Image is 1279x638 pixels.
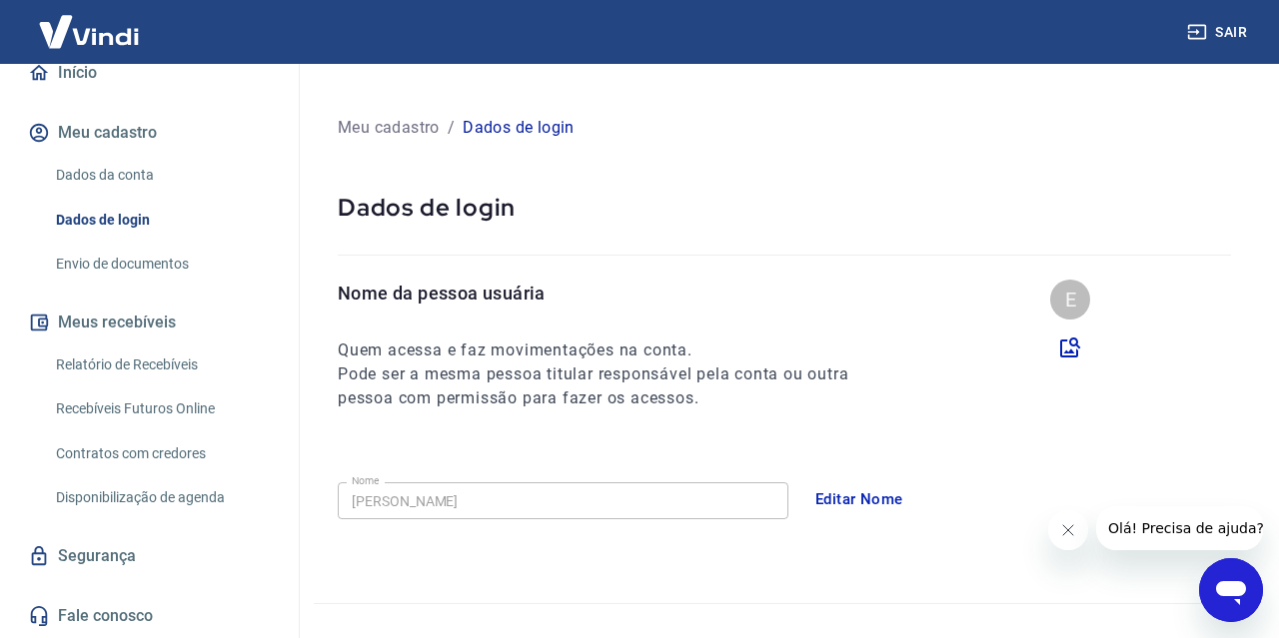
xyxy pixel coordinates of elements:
[48,433,275,474] a: Contratos com credores
[1199,558,1263,622] iframe: Botão para abrir a janela de mensagens
[1050,280,1090,319] div: E
[48,244,275,285] a: Envio de documentos
[1048,510,1088,550] iframe: Fechar mensagem
[48,477,275,518] a: Disponibilização de agenda
[48,344,275,385] a: Relatório de Recebíveis
[48,388,275,429] a: Recebíveis Futuros Online
[48,155,275,196] a: Dados da conta
[338,192,1231,223] p: Dados de login
[1183,14,1255,51] button: Sair
[24,534,275,578] a: Segurança
[338,116,440,140] p: Meu cadastro
[804,478,914,520] button: Editar Nome
[24,301,275,344] button: Meus recebíveis
[24,594,275,638] a: Fale conosco
[448,116,455,140] p: /
[12,14,168,30] span: Olá! Precisa de ajuda?
[48,200,275,241] a: Dados de login
[352,473,380,488] label: Nome
[338,280,885,307] p: Nome da pessoa usuária
[24,1,154,62] img: Vindi
[338,338,885,362] h6: Quem acessa e faz movimentações na conta.
[463,116,575,140] p: Dados de login
[338,362,885,410] h6: Pode ser a mesma pessoa titular responsável pela conta ou outra pessoa com permissão para fazer o...
[1096,506,1263,550] iframe: Mensagem da empresa
[24,111,275,155] button: Meu cadastro
[24,51,275,95] a: Início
